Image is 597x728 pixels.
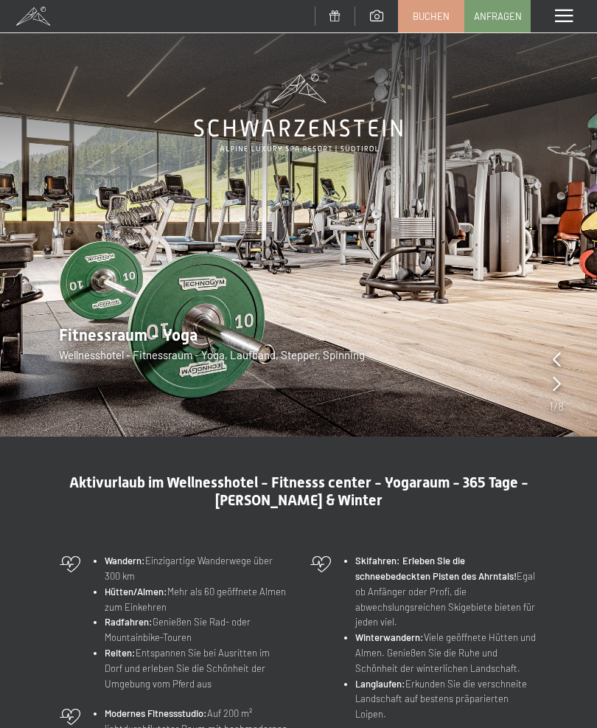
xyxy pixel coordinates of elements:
[474,10,522,23] span: Anfragen
[558,398,564,415] span: 8
[355,676,538,722] li: Erkunden Sie die verschneite Landschaft auf bestens präparierten Loipen.
[69,474,528,509] span: Aktivurlaub im Wellnesshotel - Fitnesss center - Yogaraum - 365 Tage - [PERSON_NAME] & Winter
[59,348,365,361] span: Wellnesshotel - Fitnessraum - Yoga, Laufband, Stepper, Spinning
[105,707,207,719] strong: Modernes Fitnessstudio:
[355,555,517,582] strong: Erleben Sie die schneebedeckten Pisten des Ahrntals!
[355,555,400,566] strong: Skifahren:
[105,616,153,628] strong: Radfahren:
[59,326,198,344] span: Fitnessraum - Yoga
[554,398,558,415] span: /
[105,645,287,691] li: Entspannen Sie bei Ausritten im Dorf und erleben Sie die Schönheit der Umgebung vom Pferd aus
[105,553,287,584] li: Einzigartige Wanderwege über 300 km
[413,10,450,23] span: Buchen
[549,398,554,415] span: 1
[465,1,530,32] a: Anfragen
[355,630,538,676] li: Viele geöffnete Hütten und Almen. Genießen Sie die Ruhe und Schönheit der winterlichen Landschaft.
[355,553,538,630] li: Egal ob Anfänger oder Profi, die abwechslungsreichen Skigebiete bieten für jeden viel.
[399,1,464,32] a: Buchen
[105,647,136,659] strong: Reiten:
[105,555,145,566] strong: Wandern:
[355,631,424,643] strong: Winterwandern:
[105,586,167,597] strong: Hütten/Almen:
[105,614,287,645] li: Genießen Sie Rad- oder Mountainbike-Touren
[355,678,405,690] strong: Langlaufen:
[105,584,287,615] li: Mehr als 60 geöffnete Almen zum Einkehren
